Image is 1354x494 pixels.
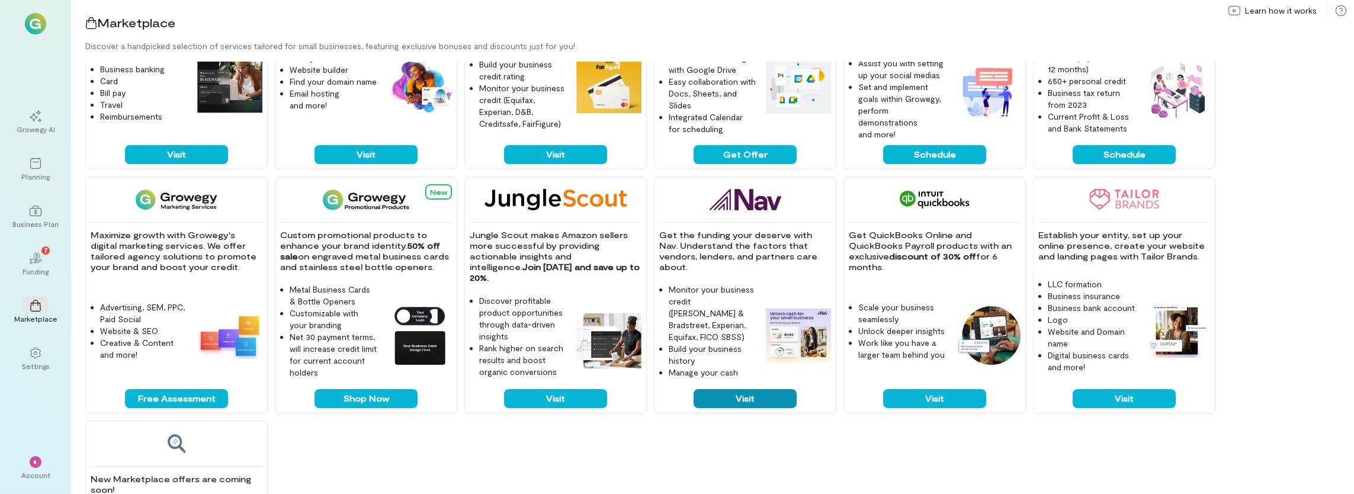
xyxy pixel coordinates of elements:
li: Business banking [100,63,188,75]
img: Growegy - Marketing Services [136,189,218,210]
strong: discount of 30% off [889,251,976,261]
li: Assist you with setting up your social medias [858,57,946,81]
button: Visit [694,389,797,408]
div: Marketplace [14,314,57,323]
li: Advertising, SEM, PPC, Paid Social [100,301,188,325]
button: Schedule [1073,145,1176,164]
button: Get Offer [694,145,797,164]
span: Learn how it works [1245,5,1317,17]
li: Reimbursements [100,111,188,123]
li: Current Profit & Loss and Bank Statements [1048,111,1135,134]
button: Shop Now [315,389,418,408]
li: Business tax return from 2023 [1048,87,1135,111]
button: Free Assessment [125,389,228,408]
img: Jungle Scout feature [576,313,641,368]
img: DreamHost feature [387,59,452,114]
li: Creative & Content and more! [100,337,188,361]
img: Google Workspace feature [766,59,831,113]
a: Growegy AI [14,101,57,143]
div: Business Plan [12,219,59,229]
li: Customizable with your branding [290,307,377,331]
img: Tailor Brands [1089,189,1159,210]
button: Visit [883,389,986,408]
li: LLC formation [1048,278,1135,290]
strong: Join [DATE] and save up to 20%. [470,262,642,283]
li: 650+ personal credit [1048,75,1135,87]
img: Nav feature [766,309,831,363]
li: Website & SEO [100,325,188,337]
span: New [430,188,447,196]
div: Account [21,470,50,480]
li: Website and Domain name [1048,326,1135,349]
img: Growegy Promo Products [323,189,410,210]
img: 1-on-1 Consultation feature [955,59,1021,124]
li: Manage your cash [669,367,756,378]
li: Net 30 payment terms, will increase credit limit for current account holders [290,331,377,378]
span: Marketplace [97,15,175,30]
p: Get the funding your deserve with Nav. Understand the factors that vendors, lenders, and partners... [659,230,831,272]
a: Business Plan [14,195,57,238]
li: Discover profitable product opportunities through data-driven insights [479,295,567,342]
li: Find your domain name [290,76,377,88]
img: Jungle Scout [485,189,627,210]
img: FairFigure feature [576,49,641,114]
img: Nav [710,189,781,210]
button: Visit [315,145,418,164]
p: Jungle Scout makes Amazon sellers more successful by providing actionable insights and intelligence. [470,230,641,283]
div: *Account [14,447,57,489]
button: Schedule [883,145,986,164]
li: Work like you have a larger team behind you [858,337,946,361]
div: Planning [21,172,50,181]
img: Tailor Brands feature [1145,303,1210,358]
li: Metal Business Cards & Bottle Openers [290,284,377,307]
p: Maximize growth with Growegy's digital marketing services. We offer tailored agency solutions to ... [91,230,262,272]
img: Brex feature [197,49,262,114]
img: Growegy Promo Products feature [387,303,452,368]
button: Visit [504,145,607,164]
li: Logo [1048,314,1135,326]
li: Business bank account [1048,302,1135,314]
li: Build your business history [669,343,756,367]
li: Secure cloud storage with Google Drive [669,52,756,76]
button: Visit [1073,389,1176,408]
li: Bill pay [100,87,188,99]
li: Integrated Calendar for scheduling [669,111,756,135]
p: Custom promotional products to enhance your brand identity. on engraved metal business cards and ... [280,230,452,272]
li: Website builder [290,64,377,76]
div: Funding [23,267,49,276]
button: Visit [125,145,228,164]
button: Visit [504,389,607,408]
img: Growegy - Marketing Services feature [197,312,262,359]
img: Coming soon [166,433,187,454]
a: Settings [14,338,57,380]
li: Easy collaboration with Docs, Sheets, and Slides [669,76,756,111]
span: 7 [44,245,48,255]
a: Planning [14,148,57,191]
p: Get QuickBooks Online and QuickBooks Payroll products with an exclusive for 6 months. [849,230,1021,272]
li: Rank higher on search results and boost organic conversions [479,342,567,378]
div: Growegy AI [17,124,55,134]
a: Funding [14,243,57,286]
li: Card [100,75,188,87]
li: Monitor your business credit ([PERSON_NAME] & Bradstreet, Experian, Equifax, FICO SBSS) [669,284,756,343]
li: Digital business cards and more! [1048,349,1135,373]
div: Settings [22,361,50,371]
li: Scale your business seamlessly [858,301,946,325]
li: Business insurance [1048,290,1135,302]
img: QuickBooks [900,189,970,210]
strong: 50% off sale [280,240,442,261]
p: Establish your entity, set up your online presence, create your website and landing pages with Ta... [1038,230,1210,262]
a: Marketplace [14,290,57,333]
li: Monitor your business credit (Equifax, Experian, D&B, Creditsafe, FairFigure) [479,82,567,130]
li: Build your business credit rating [479,59,567,82]
li: Email hosting and more! [290,88,377,111]
img: QuickBooks feature [955,306,1021,365]
img: Funding Consultation feature [1145,59,1210,124]
li: Set and implement goals within Growegy, perform demonstrations and more! [858,81,946,140]
li: Unlock deeper insights [858,325,946,337]
li: Travel [100,99,188,111]
div: Discover a handpicked selection of services tailored for small businesses, featuring exclusive bo... [85,40,1354,52]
